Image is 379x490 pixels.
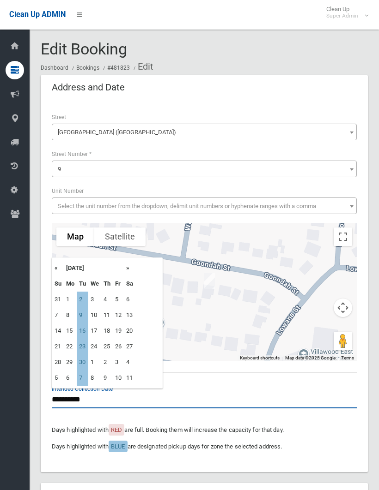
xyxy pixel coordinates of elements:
span: Goondah Street (VILLAWOOD 2163) [52,124,357,140]
td: 4 [101,292,113,307]
td: 10 [88,307,101,323]
th: Mo [64,276,77,292]
td: 17 [88,323,101,339]
li: Edit [131,58,153,75]
td: 22 [64,339,77,354]
td: 31 [52,292,64,307]
td: 6 [64,370,77,386]
button: Show satellite imagery [94,227,146,246]
td: 23 [77,339,88,354]
td: 11 [101,307,113,323]
td: 6 [124,292,135,307]
td: 20 [124,323,135,339]
span: Clean Up ADMIN [9,10,66,19]
a: Bookings [76,65,99,71]
td: 24 [88,339,101,354]
span: 9 [54,163,355,176]
button: Drag Pegman onto the map to open Street View [334,332,352,350]
p: Days highlighted with are full. Booking them will increase the capacity for that day. [52,424,357,436]
td: 1 [88,354,101,370]
td: 3 [88,292,101,307]
td: 5 [52,370,64,386]
button: Keyboard shortcuts [240,355,280,361]
td: 9 [101,370,113,386]
th: Fr [113,276,124,292]
td: 2 [101,354,113,370]
span: BLUE [111,443,125,450]
td: 1 [64,292,77,307]
small: Super Admin [326,12,358,19]
td: 3 [113,354,124,370]
td: 26 [113,339,124,354]
span: RED [111,426,122,433]
a: #481823 [107,65,130,71]
td: 7 [77,370,88,386]
td: 19 [113,323,124,339]
span: Edit Booking [41,40,127,58]
th: Tu [77,276,88,292]
td: 30 [77,354,88,370]
span: 9 [52,161,357,177]
td: 8 [88,370,101,386]
th: [DATE] [64,260,124,276]
td: 2 [77,292,88,307]
button: Show street map [56,227,94,246]
td: 15 [64,323,77,339]
td: 27 [124,339,135,354]
div: 9 Goondah Street, VILLAWOOD NSW 2163 [200,269,219,293]
td: 14 [52,323,64,339]
td: 29 [64,354,77,370]
span: Goondah Street (VILLAWOOD 2163) [54,126,355,139]
a: Dashboard [41,65,68,71]
th: « [52,260,64,276]
th: Sa [124,276,135,292]
td: 16 [77,323,88,339]
th: We [88,276,101,292]
p: Days highlighted with are designated pickup days for zone the selected address. [52,441,357,452]
td: 7 [52,307,64,323]
th: Su [52,276,64,292]
td: 28 [52,354,64,370]
td: 8 [64,307,77,323]
td: 9 [77,307,88,323]
header: Address and Date [41,78,136,96]
button: Map camera controls [334,299,352,317]
a: Terms (opens in new tab) [341,355,354,360]
td: 5 [113,292,124,307]
td: 11 [124,370,135,386]
td: 10 [113,370,124,386]
span: Select the unit number from the dropdown, delimit unit numbers or hyphenate ranges with a comma [58,203,316,209]
span: Clean Up [322,6,367,19]
button: Toggle fullscreen view [334,227,352,246]
th: » [124,260,135,276]
td: 18 [101,323,113,339]
td: 21 [52,339,64,354]
td: 13 [124,307,135,323]
td: 25 [101,339,113,354]
td: 12 [113,307,124,323]
td: 4 [124,354,135,370]
span: 9 [58,166,61,173]
span: Map data ©2025 Google [285,355,336,360]
th: Th [101,276,113,292]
